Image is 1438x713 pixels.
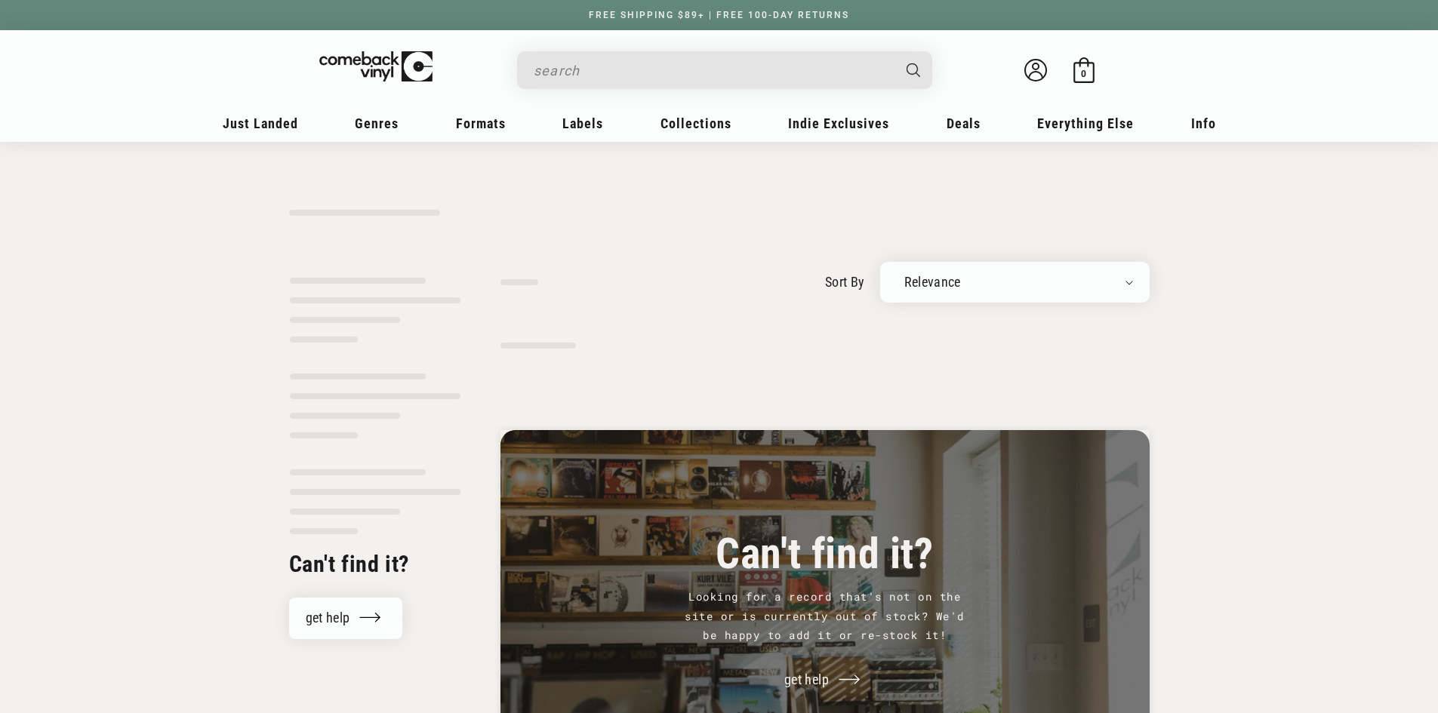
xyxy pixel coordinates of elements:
[223,115,298,131] span: Just Landed
[893,51,934,89] button: Search
[517,51,932,89] div: Search
[289,598,403,639] a: get help
[355,115,399,131] span: Genres
[562,115,603,131] span: Labels
[1081,68,1086,79] span: 0
[947,115,981,131] span: Deals
[768,659,882,701] a: get help
[538,537,1112,573] h3: Can't find it?
[1037,115,1134,131] span: Everything Else
[660,115,731,131] span: Collections
[534,55,891,86] input: search
[682,588,968,645] p: Looking for a record that's not on the site or is currently out of stock? We'd be happy to add it...
[574,10,864,20] a: FREE SHIPPING $89+ | FREE 100-DAY RETURNS
[1191,115,1216,131] span: Info
[456,115,506,131] span: Formats
[788,115,889,131] span: Indie Exclusives
[825,272,865,292] label: sort by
